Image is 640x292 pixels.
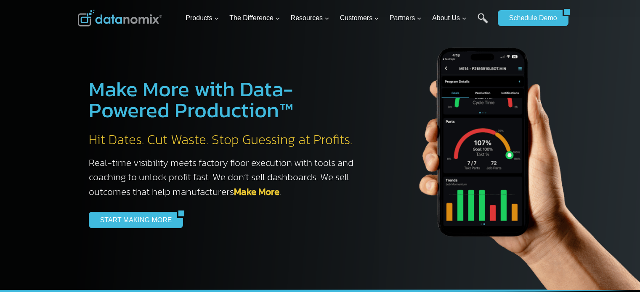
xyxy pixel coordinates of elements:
[478,13,488,32] a: Search
[89,131,362,149] h2: Hit Dates. Cut Waste. Stop Guessing at Profits.
[89,79,362,121] h1: Make More with Data-Powered Production™
[89,155,362,199] h3: Real-time visibility meets factory floor execution with tools and coaching to unlock profit fast....
[89,212,178,228] a: START MAKING MORE
[498,10,563,26] a: Schedule Demo
[182,5,494,32] nav: Primary Navigation
[291,13,329,24] span: Resources
[186,13,219,24] span: Products
[229,13,280,24] span: The Difference
[78,10,162,26] img: Datanomix
[598,252,640,292] iframe: Chat Widget
[234,184,279,199] a: Make More
[432,13,467,24] span: About Us
[390,13,422,24] span: Partners
[340,13,379,24] span: Customers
